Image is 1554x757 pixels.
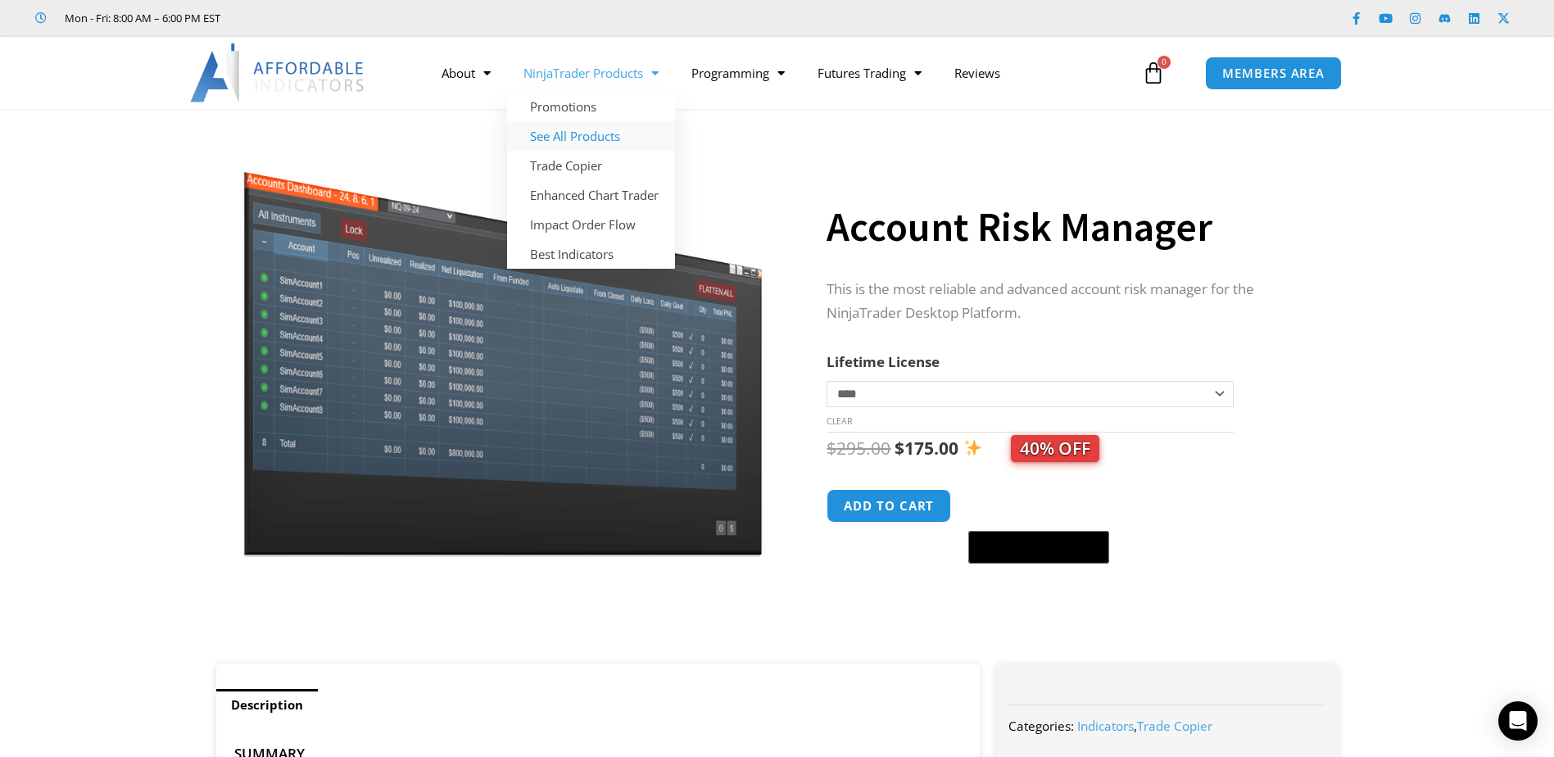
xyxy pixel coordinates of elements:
[964,439,981,456] img: ✨
[1498,701,1538,741] div: Open Intercom Messenger
[190,43,366,102] img: LogoAI | Affordable Indicators – NinjaTrader
[425,54,507,92] a: About
[1137,718,1212,734] a: Trade Copier
[61,8,220,28] span: Mon - Fri: 8:00 AM – 6:00 PM EST
[507,151,675,180] a: Trade Copier
[507,210,675,239] a: Impact Order Flow
[827,489,951,523] button: Add to cart
[507,92,675,121] a: Promotions
[827,352,940,371] label: Lifetime License
[827,415,852,427] a: Clear options
[1011,435,1099,462] span: 40% OFF
[895,437,958,460] bdi: 175.00
[827,278,1305,325] p: This is the most reliable and advanced account risk manager for the NinjaTrader Desktop Platform.
[827,437,836,460] span: $
[507,92,675,269] ul: NinjaTrader Products
[965,487,1112,526] iframe: Secure express checkout frame
[938,54,1017,92] a: Reviews
[507,180,675,210] a: Enhanced Chart Trader
[507,239,675,269] a: Best Indicators
[895,437,904,460] span: $
[1117,49,1189,97] a: 0
[1077,718,1134,734] a: Indicators
[507,121,675,151] a: See All Products
[216,689,318,721] a: Description
[1205,57,1342,90] a: MEMBERS AREA
[1077,718,1212,734] span: ,
[827,437,890,460] bdi: 295.00
[968,531,1109,564] button: Buy with GPay
[827,573,1305,588] iframe: PayPal Message 1
[425,54,1138,92] nav: Menu
[1222,67,1325,79] span: MEMBERS AREA
[507,54,675,92] a: NinjaTrader Products
[1158,56,1171,69] span: 0
[801,54,938,92] a: Futures Trading
[675,54,801,92] a: Programming
[1008,718,1074,734] span: Categories:
[243,10,489,26] iframe: Customer reviews powered by Trustpilot
[827,198,1305,256] h1: Account Risk Manager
